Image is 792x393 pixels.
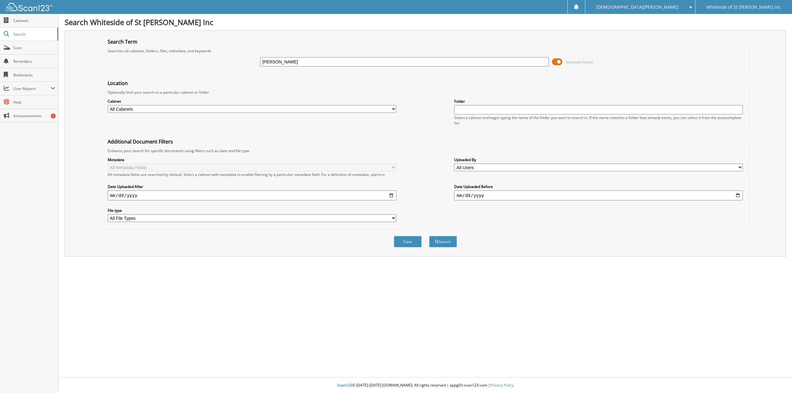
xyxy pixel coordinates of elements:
input: end [454,190,743,200]
label: Date Uploaded After [108,184,396,189]
label: Cabinet [108,99,396,104]
span: [DEMOGRAPHIC_DATA][PERSON_NAME] [596,5,678,9]
a: Privacy Policy [490,382,514,388]
label: Metadata [108,157,396,162]
span: User Reports [13,86,51,91]
div: Enhance your search for specific documents using filters such as date and file type. [105,148,746,153]
legend: Additional Document Filters [105,138,176,145]
label: Date Uploaded Before [454,184,743,189]
label: File type [108,208,396,213]
span: Search [13,32,54,37]
span: Cabinets [13,18,55,23]
h1: Search Whiteside of St [PERSON_NAME] Inc [65,17,786,27]
span: Bookmarks [13,72,55,78]
input: start [108,190,396,200]
span: Scan [13,45,55,50]
div: Searches all cabinets, folders, files, metadata, and keywords [105,48,746,53]
div: Select a cabinet and begin typing the name of the folder you want to search in. If the name match... [454,115,743,126]
img: scan123-logo-white.svg [6,3,53,11]
label: Uploaded By [454,157,743,162]
span: Reminders [13,59,55,64]
button: Search [429,236,457,247]
div: Optionally limit your search to a particular cabinet or folder [105,90,746,95]
span: Scan123 [337,382,352,388]
button: Clear [394,236,422,247]
legend: Search Term [105,38,140,45]
span: Announcements [13,113,55,118]
span: Help [13,100,55,105]
span: Advanced Search [566,60,593,64]
legend: Location [105,80,131,87]
div: © [DATE]-[DATE] [DOMAIN_NAME]. All rights reserved | appg03-scan123-com | [58,378,792,393]
span: Whiteside of St [PERSON_NAME] Inc [706,5,781,9]
iframe: Chat Widget [761,363,792,393]
a: here [377,172,385,177]
label: Folder [454,99,743,104]
div: 1 [51,113,56,118]
div: All metadata fields are searched by default. Select a cabinet with metadata to enable filtering b... [108,172,396,177]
